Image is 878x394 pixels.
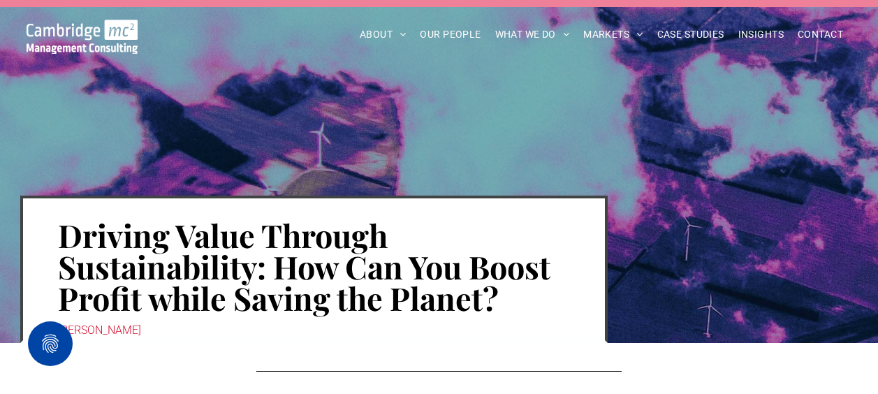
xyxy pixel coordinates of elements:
[650,24,731,45] a: CASE STUDIES
[413,24,488,45] a: OUR PEOPLE
[731,24,791,45] a: INSIGHTS
[791,24,850,45] a: CONTACT
[27,20,138,54] img: Go to Homepage
[488,24,577,45] a: WHAT WE DO
[58,321,570,340] div: [PERSON_NAME]
[27,22,138,36] a: Your Business Transformed | Cambridge Management Consulting
[353,24,414,45] a: ABOUT
[576,24,650,45] a: MARKETS
[58,218,570,315] h1: Driving Value Through Sustainability: How Can You Boost Profit while Saving the Planet?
